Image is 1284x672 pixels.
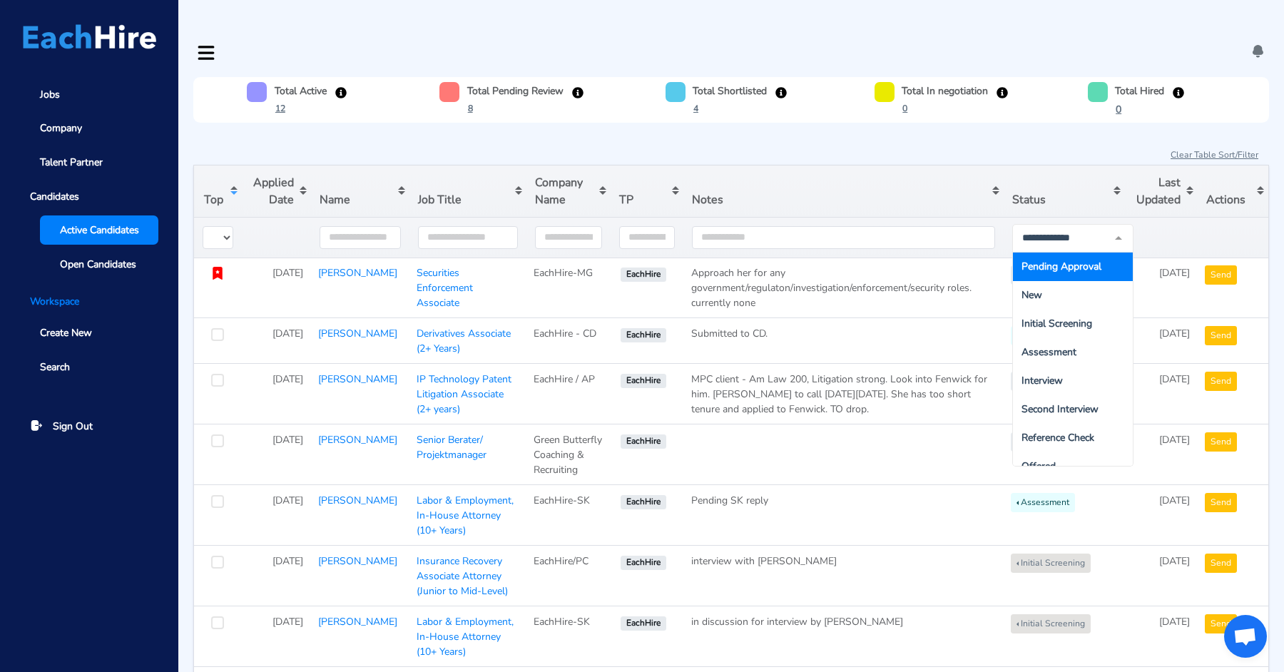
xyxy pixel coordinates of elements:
[275,101,286,116] button: 12
[40,121,82,136] span: Company
[1205,554,1237,573] button: Send
[1159,554,1190,568] span: [DATE]
[40,155,103,170] span: Talent Partner
[417,372,511,416] a: IP Technology Patent Litigation Associate (2+ years)
[318,433,397,447] a: [PERSON_NAME]
[318,266,397,280] a: [PERSON_NAME]
[534,615,590,628] span: EachHire-SK
[20,352,158,382] a: Search
[1011,265,1059,285] button: Pending
[691,494,768,507] span: Pending SK reply
[1205,372,1237,391] button: Send
[902,84,988,98] h6: Total In negotiation
[20,80,158,109] a: Jobs
[621,374,666,388] span: EachHire
[272,327,303,340] span: [DATE]
[1205,614,1237,633] button: Send
[20,294,158,309] li: Workspace
[275,84,327,98] h6: Total Active
[693,103,698,114] u: 4
[1011,493,1075,512] button: Assessment
[1021,260,1101,273] span: Pending Approval
[691,266,972,310] span: Approach her for any government/regulaton/investigation/enforcement/security roles. currently none
[318,494,397,507] a: [PERSON_NAME]
[691,372,987,416] span: MPC client - Am Law 200, Litigation strong. Look into Fenwick for him. [PERSON_NAME] to call [DAT...
[275,103,285,114] u: 12
[902,103,907,114] u: 0
[1021,431,1094,444] span: Reference Check
[20,114,158,143] a: Company
[534,372,595,386] span: EachHire / AP
[1011,554,1091,573] button: Initial Screening
[40,360,70,375] span: Search
[40,87,60,102] span: Jobs
[534,327,596,340] span: EachHire - CD
[1011,614,1091,633] button: Initial Screening
[417,327,511,355] a: Derivatives Associate (2+ Years)
[1159,494,1190,507] span: [DATE]
[272,554,303,568] span: [DATE]
[272,372,303,386] span: [DATE]
[272,433,303,447] span: [DATE]
[467,84,564,98] h6: Total Pending Review
[417,554,508,598] a: Insurance Recovery Associate Attorney (Junior to Mid-Level)
[691,615,903,628] span: in discussion for interview by [PERSON_NAME]
[1205,265,1237,285] button: Send
[1021,317,1092,330] span: Initial Screening
[417,433,486,462] a: Senior Berater/ Projektmanager
[693,101,699,116] button: 4
[1021,345,1076,359] span: Assessment
[1011,432,1059,452] button: Pending
[1011,372,1059,391] button: Pending
[468,103,473,114] u: 8
[621,556,666,570] span: EachHire
[621,268,666,282] span: EachHire
[1159,615,1190,628] span: [DATE]
[272,266,303,280] span: [DATE]
[1021,288,1042,302] span: New
[1159,372,1190,386] span: [DATE]
[1116,103,1121,116] u: 0
[1159,266,1190,280] span: [DATE]
[417,494,514,537] a: Labor & Employment, In-House Attorney (10+ Years)
[1205,493,1237,512] button: Send
[53,419,93,434] span: Sign Out
[621,328,666,342] span: EachHire
[1205,432,1237,452] button: Send
[272,615,303,628] span: [DATE]
[1224,615,1267,658] a: Open chat
[417,266,473,310] a: Securities Enforcement Associate
[693,84,767,98] h6: Total Shortlisted
[691,327,768,340] span: Submitted to CD.
[1021,402,1099,416] span: Second Interview
[1159,433,1190,447] span: [DATE]
[691,554,837,568] span: interview with [PERSON_NAME]
[621,616,666,631] span: EachHire
[318,372,397,386] a: [PERSON_NAME]
[902,101,908,116] button: 0
[621,434,666,449] span: EachHire
[318,615,397,628] a: [PERSON_NAME]
[1171,149,1258,161] u: Clear Table Sort/Filter
[621,495,666,509] span: EachHire
[20,182,158,211] span: Candidates
[534,494,590,507] span: EachHire-SK
[1115,84,1164,98] h6: Total Hired
[1115,101,1122,118] button: 0
[272,494,303,507] span: [DATE]
[417,615,514,658] a: Labor & Employment, In-House Attorney (10+ Years)
[318,554,397,568] a: [PERSON_NAME]
[1021,459,1056,473] span: Offered
[20,319,158,348] a: Create New
[467,101,474,116] button: 8
[40,215,158,245] a: Active Candidates
[1011,326,1075,345] button: Assessment
[60,223,139,238] span: Active Candidates
[23,24,156,49] img: Logo
[20,148,158,177] a: Talent Partner
[1170,148,1259,162] button: Clear Table Sort/Filter
[1205,326,1237,345] button: Send
[40,250,158,279] a: Open Candidates
[534,433,602,477] span: Green Butterfly Coaching & Recruiting
[60,257,136,272] span: Open Candidates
